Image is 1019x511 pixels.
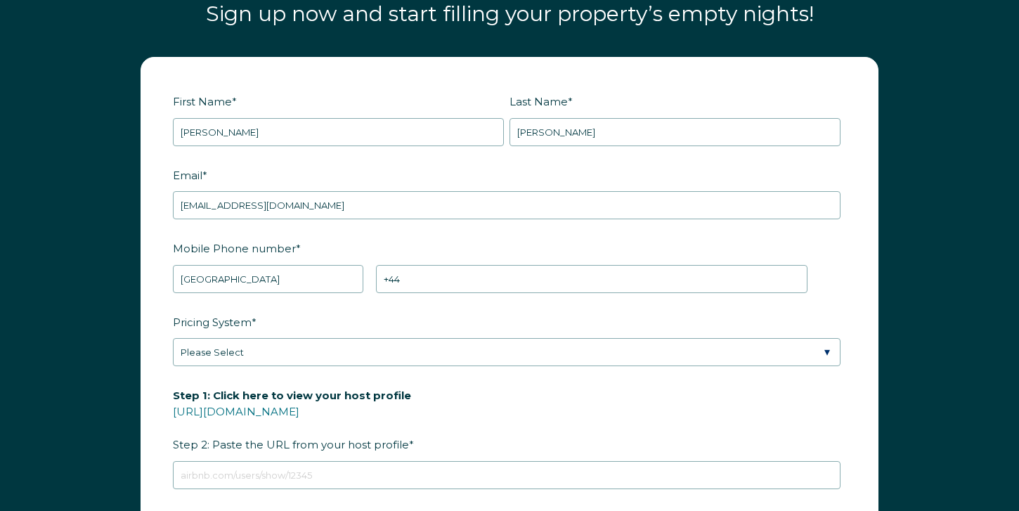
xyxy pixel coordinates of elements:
[173,164,202,186] span: Email
[173,238,296,259] span: Mobile Phone number
[173,311,252,333] span: Pricing System
[173,91,232,112] span: First Name
[206,1,814,27] span: Sign up now and start filling your property’s empty nights!
[173,461,840,489] input: airbnb.com/users/show/12345
[510,91,568,112] span: Last Name
[173,405,299,418] a: [URL][DOMAIN_NAME]
[173,384,411,406] span: Step 1: Click here to view your host profile
[173,384,411,455] span: Step 2: Paste the URL from your host profile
